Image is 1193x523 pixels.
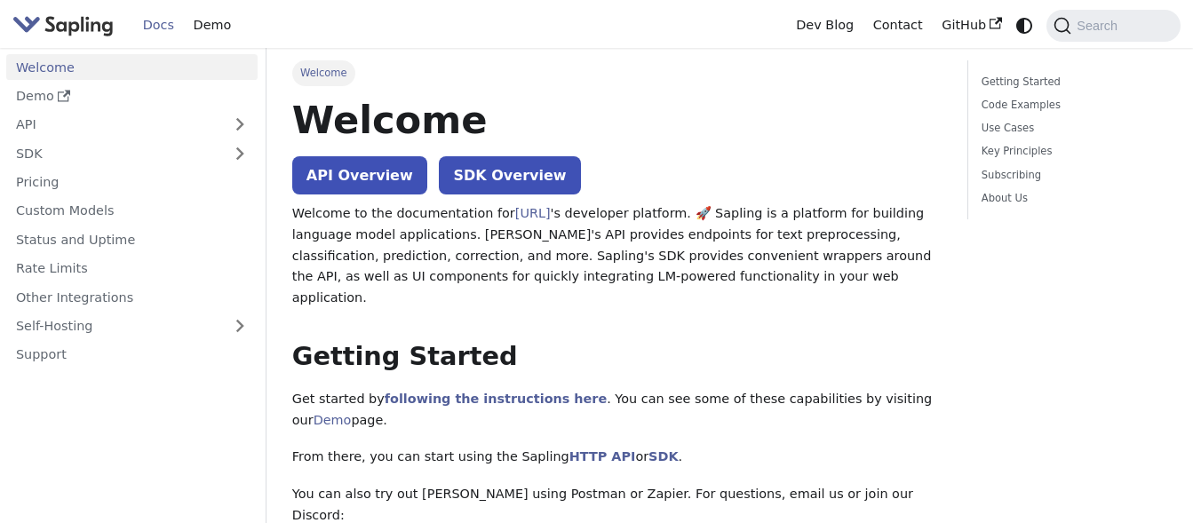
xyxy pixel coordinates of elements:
[982,190,1161,207] a: About Us
[982,167,1161,184] a: Subscribing
[292,341,942,373] h2: Getting Started
[184,12,241,39] a: Demo
[6,112,222,138] a: API
[314,413,352,427] a: Demo
[786,12,863,39] a: Dev Blog
[6,342,258,368] a: Support
[222,140,258,166] button: Expand sidebar category 'SDK'
[6,140,222,166] a: SDK
[932,12,1011,39] a: GitHub
[982,120,1161,137] a: Use Cases
[569,449,636,464] a: HTTP API
[439,156,580,194] a: SDK Overview
[6,54,258,80] a: Welcome
[982,74,1161,91] a: Getting Started
[6,226,258,252] a: Status and Uptime
[515,206,551,220] a: [URL]
[385,392,607,406] a: following the instructions here
[1046,10,1180,42] button: Search (Command+K)
[12,12,120,38] a: Sapling.aiSapling.ai
[863,12,933,39] a: Contact
[292,389,942,432] p: Get started by . You can see some of these capabilities by visiting our page.
[292,203,942,309] p: Welcome to the documentation for 's developer platform. 🚀 Sapling is a platform for building lang...
[6,284,258,310] a: Other Integrations
[6,170,258,195] a: Pricing
[222,112,258,138] button: Expand sidebar category 'API'
[12,12,114,38] img: Sapling.ai
[648,449,678,464] a: SDK
[1071,19,1128,33] span: Search
[982,97,1161,114] a: Code Examples
[6,313,258,339] a: Self-Hosting
[1012,12,1038,38] button: Switch between dark and light mode (currently system mode)
[292,156,427,194] a: API Overview
[292,96,942,144] h1: Welcome
[292,60,942,85] nav: Breadcrumbs
[292,447,942,468] p: From there, you can start using the Sapling or .
[292,60,355,85] span: Welcome
[6,83,258,109] a: Demo
[982,143,1161,160] a: Key Principles
[6,198,258,224] a: Custom Models
[6,256,258,281] a: Rate Limits
[133,12,184,39] a: Docs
